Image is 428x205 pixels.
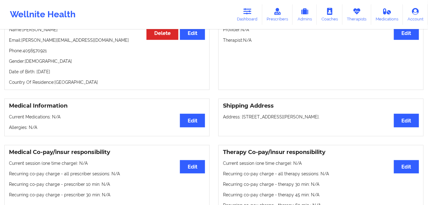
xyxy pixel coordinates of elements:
a: Therapists [343,4,371,25]
p: Current session (one time charge): N/A [223,160,419,166]
p: Current session (one time charge): N/A [9,160,205,166]
p: Recurring co-pay charge - all prescriber sessions : N/A [9,171,205,177]
p: Gender: [DEMOGRAPHIC_DATA] [9,58,205,64]
button: Edit [180,27,205,40]
a: Coaches [317,4,343,25]
button: Edit [394,114,419,127]
a: Medications [371,4,403,25]
h3: Medical Information [9,102,205,109]
button: Edit [394,160,419,173]
h3: Therapy Co-pay/insur responsibility [223,149,419,156]
button: Edit [180,114,205,127]
p: Current Medications: N/A [9,114,205,120]
button: Edit [180,160,205,173]
p: Recurring co-pay charge - prescriber 10 min : N/A [9,181,205,187]
p: Country Of Residence: [GEOGRAPHIC_DATA] [9,79,205,85]
p: Allergies: N/A [9,124,205,130]
a: Prescribers [262,4,293,25]
p: Recurring co-pay charge - all therapy sessions : N/A [223,171,419,177]
p: Therapist: N/A [223,37,419,43]
a: Dashboard [233,4,262,25]
p: Recurring co-pay charge - therapy 30 min : N/A [223,181,419,187]
a: Account [403,4,428,25]
p: Address: [STREET_ADDRESS][PERSON_NAME]. [223,114,419,120]
p: Recurring co-pay charge - therapy 45 min : N/A [223,192,419,198]
p: Phone: 4056570921 [9,48,205,54]
h3: Medical Co-pay/insur responsibility [9,149,205,156]
p: Provider: N/A [223,27,419,33]
h3: Shipping Address [223,102,419,109]
p: Name: [PERSON_NAME] [9,27,205,33]
button: Delete [146,27,178,40]
a: Admins [293,4,317,25]
p: Email: [PERSON_NAME][EMAIL_ADDRESS][DOMAIN_NAME] [9,37,205,43]
p: Date of Birth: [DATE] [9,69,205,75]
button: Edit [394,27,419,40]
p: Recurring co-pay charge - prescriber 30 min : N/A [9,192,205,198]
